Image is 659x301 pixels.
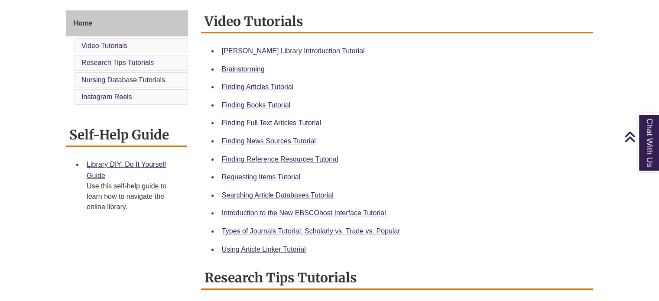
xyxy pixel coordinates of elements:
[81,42,127,49] a: Video Tutorials
[222,83,293,91] a: Finding Articles Tutorial
[222,246,306,253] a: Using Article Linker Tutorial
[222,119,321,126] a: Finding Full Text Articles Tutorial
[87,161,166,179] a: Library DIY: Do It Yourself Guide
[81,93,132,100] a: Instagram Reels
[222,137,316,145] a: Finding News Sources Tutorial
[66,10,188,36] a: Home
[222,65,265,73] a: Brainstorming
[87,181,180,212] div: Use this self-help guide to learn how to navigate the online library.
[201,10,593,33] h2: Video Tutorials
[222,101,290,109] a: Finding Books Tutorial
[81,59,154,66] a: Research Tips Tutorials
[222,155,338,163] a: Finding Reference Resources Tutorial
[201,267,593,290] h2: Research Tips Tutorials
[73,19,92,27] span: Home
[222,209,386,217] a: Introduction to the New EBSCOhost Interface Tutorial
[222,227,400,235] a: Types of Journals Tutorial: Scholarly vs. Trade vs. Popular
[222,191,334,199] a: Searching Article Databases Tutorial
[222,173,300,181] a: Requesting Items Tutorial
[81,76,165,84] a: Nursing Database Tutorials
[624,131,657,142] a: Back to Top
[66,10,188,107] div: Guide Page Menu
[222,47,365,55] a: [PERSON_NAME] Library Introduction Tutorial
[66,124,187,147] h2: Self-Help Guide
